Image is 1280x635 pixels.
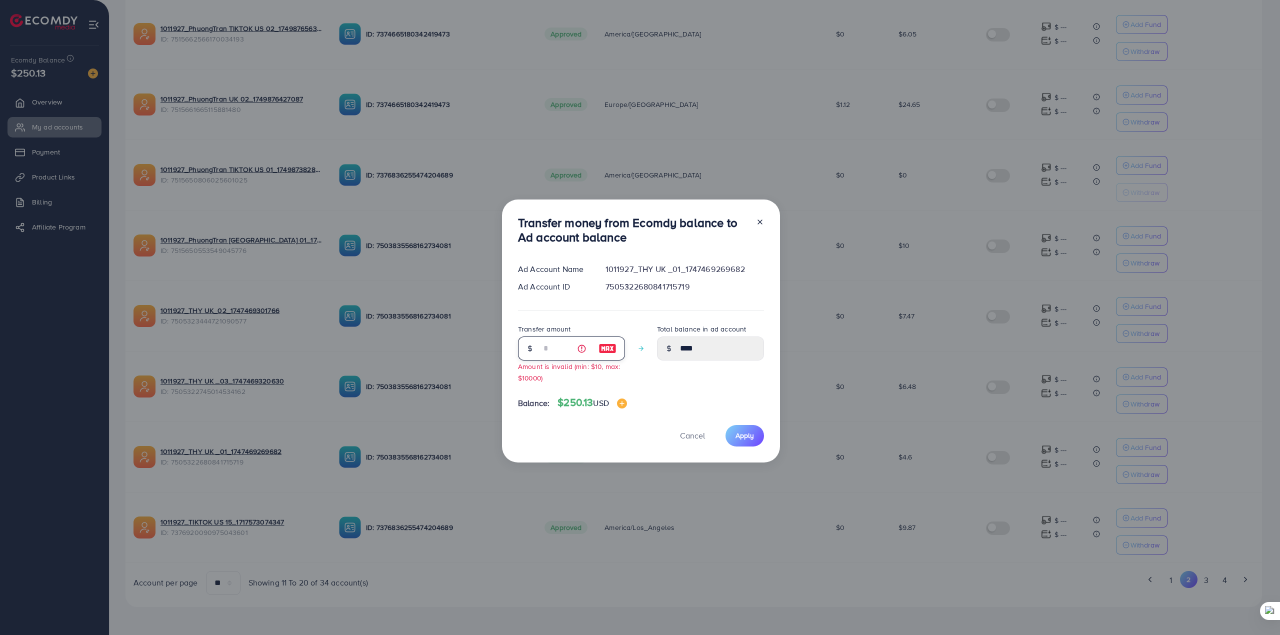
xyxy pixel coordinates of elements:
[597,281,772,292] div: 7505322680841715719
[680,430,705,441] span: Cancel
[617,398,627,408] img: image
[593,397,608,408] span: USD
[725,425,764,446] button: Apply
[510,281,597,292] div: Ad Account ID
[518,361,620,382] small: Amount is invalid (min: $10, max: $10000)
[657,324,746,334] label: Total balance in ad account
[518,397,549,409] span: Balance:
[735,430,754,440] span: Apply
[518,324,570,334] label: Transfer amount
[1237,590,1272,627] iframe: Chat
[557,396,627,409] h4: $250.13
[598,342,616,354] img: image
[510,263,597,275] div: Ad Account Name
[518,215,748,244] h3: Transfer money from Ecomdy balance to Ad account balance
[667,425,717,446] button: Cancel
[597,263,772,275] div: 1011927_THY UK _01_1747469269682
